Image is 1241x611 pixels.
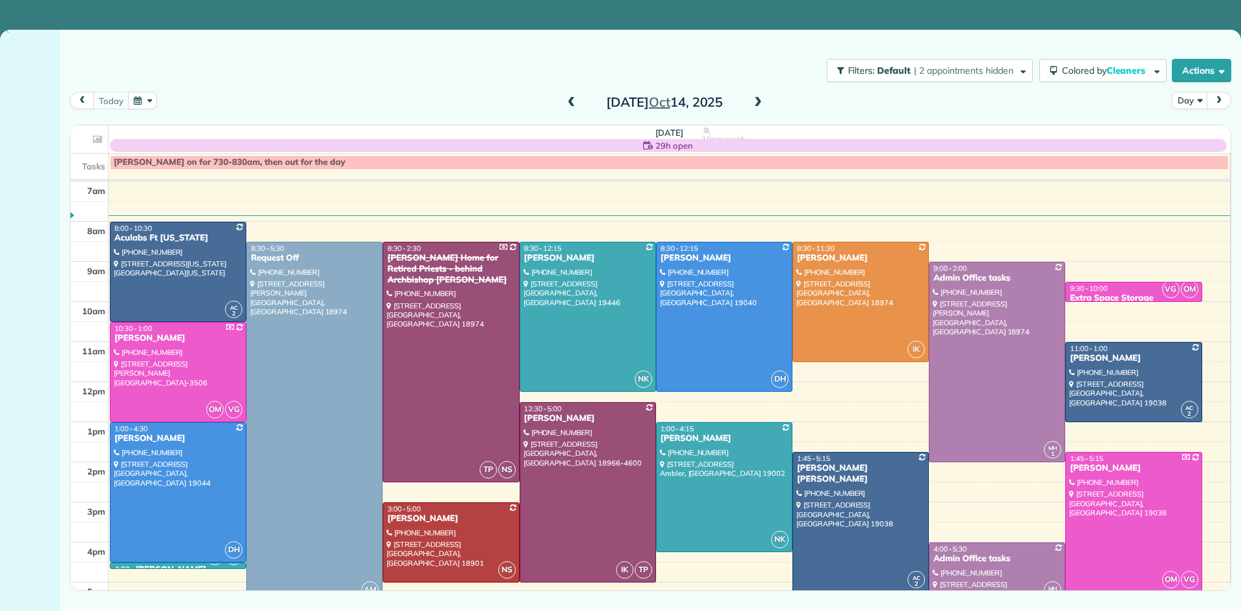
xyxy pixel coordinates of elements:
[933,553,1061,564] div: Admin Office tasks
[848,65,875,76] span: Filters:
[1181,571,1198,588] span: VG
[87,266,105,276] span: 9am
[820,59,1033,82] a: Filters: Default | 2 appointments hidden
[933,264,967,273] span: 9:00 - 2:00
[827,59,1033,82] button: Filters: Default | 2 appointments hidden
[1185,404,1193,411] span: AC
[771,370,789,388] span: DH
[1162,571,1180,588] span: OM
[87,186,105,196] span: 7am
[524,244,562,253] span: 8:30 - 12:15
[387,504,421,513] span: 3:00 - 5:00
[655,139,693,152] span: 29h open
[387,513,515,524] div: [PERSON_NAME]
[908,578,924,590] small: 2
[661,424,694,433] span: 1:00 - 4:15
[87,426,105,436] span: 1pm
[1045,588,1061,601] small: 1
[635,561,652,579] span: TP
[114,433,242,444] div: [PERSON_NAME]
[877,65,911,76] span: Default
[250,253,379,264] div: Request Off
[1172,59,1231,82] button: Actions
[87,506,105,517] span: 3pm
[584,95,745,109] h2: [DATE] 14, 2025
[251,244,284,253] span: 8:30 - 5:30
[797,244,834,253] span: 8:30 - 11:30
[635,370,652,388] span: NK
[797,454,831,463] span: 1:45 - 5:15
[226,308,242,320] small: 2
[230,304,238,311] span: AC
[82,306,105,316] span: 10am
[1070,344,1107,353] span: 11:00 - 1:00
[114,224,152,233] span: 8:00 - 10:30
[660,433,789,444] div: [PERSON_NAME]
[1069,353,1198,364] div: [PERSON_NAME]
[1069,463,1198,474] div: [PERSON_NAME]
[655,127,683,138] span: [DATE]
[616,561,633,579] span: IK
[1070,454,1103,463] span: 1:45 - 5:15
[114,324,152,333] span: 10:30 - 1:00
[703,134,745,144] span: View week
[225,401,242,418] span: VG
[387,244,421,253] span: 8:30 - 2:30
[480,461,497,478] span: TP
[796,253,925,264] div: [PERSON_NAME]
[913,574,920,581] span: AC
[114,233,242,244] div: Aculabs Ft [US_STATE]
[70,92,94,109] button: prev
[114,333,242,344] div: [PERSON_NAME]
[1162,281,1180,298] span: VG
[1045,448,1061,460] small: 1
[649,94,670,110] span: Oct
[93,92,129,109] button: today
[114,157,345,167] span: [PERSON_NAME] on for 730-830am, then out for the day
[498,561,516,579] span: NS
[82,386,105,396] span: 12pm
[1070,284,1107,293] span: 9:30 - 10:00
[1172,92,1207,109] button: Day
[361,581,379,599] span: AM
[82,346,105,356] span: 11am
[524,253,652,264] div: [PERSON_NAME]
[206,401,224,418] span: OM
[796,463,925,485] div: [PERSON_NAME] [PERSON_NAME]
[1048,584,1057,592] span: MH
[1062,65,1150,76] span: Colored by
[1107,65,1148,76] span: Cleaners
[933,273,1061,284] div: Admin Office tasks
[87,586,105,597] span: 5pm
[1039,59,1167,82] button: Colored byCleaners
[907,341,925,358] span: IK
[771,531,789,548] span: NK
[1182,408,1198,420] small: 2
[914,65,1013,76] span: | 2 appointments hidden
[114,424,148,433] span: 1:00 - 4:30
[387,253,515,286] div: [PERSON_NAME] Home for Retired Priests - behind Archbishop [PERSON_NAME]
[660,253,789,264] div: [PERSON_NAME]
[225,541,242,559] span: DH
[498,461,516,478] span: NS
[1207,92,1231,109] button: next
[524,413,652,424] div: [PERSON_NAME]
[1048,444,1057,451] span: MH
[87,226,105,236] span: 8am
[661,244,698,253] span: 8:30 - 12:15
[136,564,206,575] div: [PERSON_NAME]
[1069,293,1198,304] div: Extra Space Storage
[1181,281,1198,298] span: OM
[933,544,967,553] span: 4:00 - 5:30
[87,466,105,477] span: 2pm
[524,404,562,413] span: 12:30 - 5:00
[87,546,105,557] span: 4pm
